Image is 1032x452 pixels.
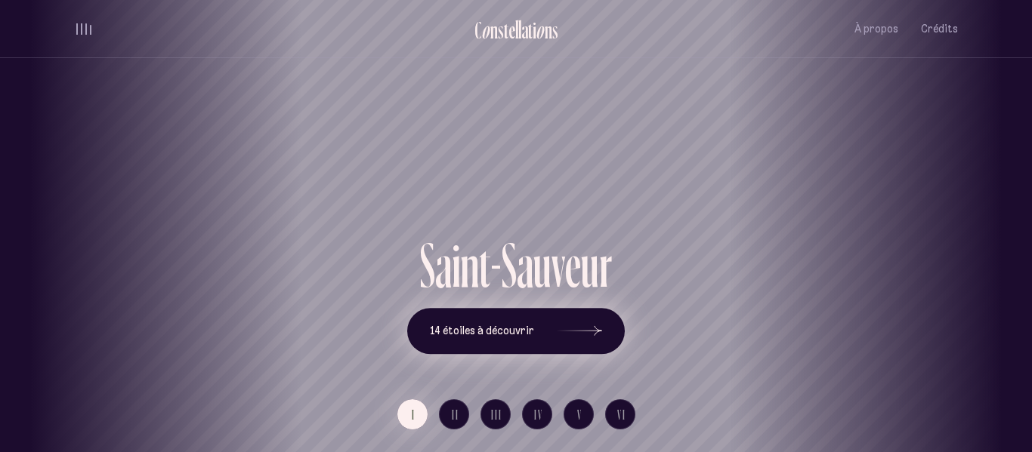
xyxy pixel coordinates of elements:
div: o [481,17,490,42]
button: À propos [854,11,898,47]
div: S [502,234,517,297]
div: t [504,17,508,42]
div: t [479,234,490,297]
button: V [564,399,594,429]
div: l [515,17,518,42]
div: a [521,17,528,42]
div: C [474,17,481,42]
button: IV [522,399,552,429]
div: a [517,234,533,297]
div: e [508,17,515,42]
div: s [498,17,504,42]
div: n [490,17,498,42]
button: II [439,399,469,429]
div: e [565,234,581,297]
button: 14 étoiles à découvrir [407,308,625,355]
span: V [577,408,582,421]
div: n [460,234,479,297]
span: Crédits [921,23,958,35]
div: u [581,234,599,297]
div: i [533,17,536,42]
span: À propos [854,23,898,35]
div: i [452,234,460,297]
button: I [397,399,428,429]
div: r [599,234,612,297]
button: VI [605,399,635,429]
div: t [528,17,533,42]
span: III [491,408,502,421]
div: S [420,234,435,297]
div: l [518,17,521,42]
div: v [552,234,565,297]
span: 14 étoiles à découvrir [430,324,534,337]
div: n [545,17,552,42]
button: III [480,399,511,429]
span: II [452,408,459,421]
button: Crédits [921,11,958,47]
div: u [533,234,552,297]
div: o [536,17,545,42]
span: IV [534,408,543,421]
div: s [552,17,558,42]
button: volume audio [74,21,94,37]
span: VI [617,408,626,421]
div: a [435,234,452,297]
span: I [412,408,416,421]
div: - [490,234,502,297]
